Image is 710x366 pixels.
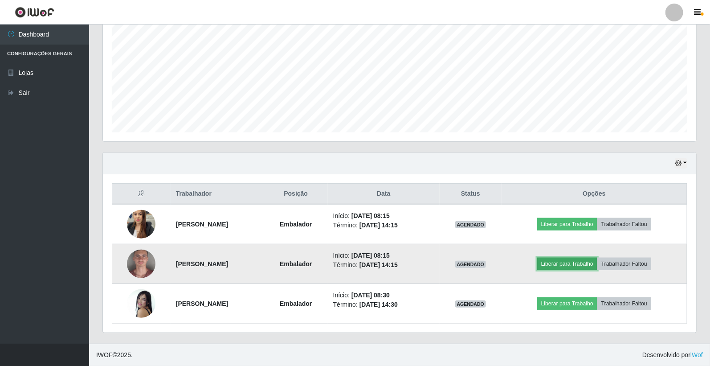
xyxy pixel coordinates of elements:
[502,184,687,205] th: Opções
[333,260,434,270] li: Término:
[127,234,155,293] img: 1750082443540.jpeg
[440,184,502,205] th: Status
[351,252,390,259] time: [DATE] 08:15
[351,292,390,299] time: [DATE] 08:30
[176,221,228,228] strong: [PERSON_NAME]
[597,258,651,270] button: Trabalhador Faltou
[333,300,434,309] li: Término:
[15,7,54,18] img: CoreUI Logo
[359,261,398,268] time: [DATE] 14:15
[127,199,155,250] img: 1724785925526.jpeg
[176,300,228,307] strong: [PERSON_NAME]
[96,351,113,358] span: IWOF
[280,221,312,228] strong: Embalador
[171,184,264,205] th: Trabalhador
[455,300,486,308] span: AGENDADO
[333,211,434,221] li: Início:
[280,260,312,267] strong: Embalador
[455,221,486,228] span: AGENDADO
[264,184,328,205] th: Posição
[537,218,597,230] button: Liberar para Trabalho
[359,222,398,229] time: [DATE] 14:15
[351,212,390,219] time: [DATE] 08:15
[96,350,133,360] span: © 2025 .
[333,291,434,300] li: Início:
[690,351,703,358] a: iWof
[359,301,398,308] time: [DATE] 14:30
[280,300,312,307] strong: Embalador
[642,350,703,360] span: Desenvolvido por
[328,184,440,205] th: Data
[455,261,486,268] span: AGENDADO
[537,258,597,270] button: Liberar para Trabalho
[537,297,597,310] button: Liberar para Trabalho
[597,218,651,230] button: Trabalhador Faltou
[597,297,651,310] button: Trabalhador Faltou
[333,251,434,260] li: Início:
[176,260,228,267] strong: [PERSON_NAME]
[127,283,155,324] img: 1738196339496.jpeg
[333,221,434,230] li: Término:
